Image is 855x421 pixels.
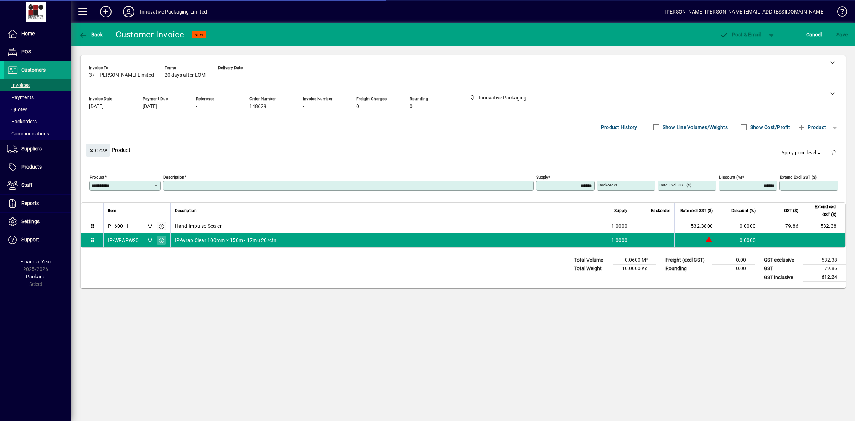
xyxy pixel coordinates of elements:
a: Reports [4,195,71,212]
span: Innovative Packaging [145,236,154,244]
span: Rate excl GST ($) [680,207,713,215]
mat-label: Extend excl GST ($) [780,175,817,180]
span: Customers [21,67,46,73]
a: Settings [4,213,71,231]
td: 532.38 [803,219,845,233]
label: Show Cost/Profit [749,124,790,131]
div: Innovative Packaging Limited [140,6,207,17]
td: 532.38 [803,256,846,265]
span: Payments [7,94,34,100]
span: Quotes [7,107,27,112]
span: Apply price level [781,149,823,156]
span: Suppliers [21,146,42,152]
span: Reports [21,200,39,206]
div: Customer Invoice [116,29,185,40]
td: Freight (excl GST) [662,256,712,265]
td: GST [760,265,803,273]
span: S [836,32,839,37]
span: 20 days after EOM [165,72,206,78]
a: Home [4,25,71,43]
button: Delete [825,144,842,161]
button: Apply price level [778,147,825,159]
span: IP-Wrap Clear 100mm x 150m - 17mu 20/ctn [175,237,277,244]
button: Close [86,144,110,157]
a: Quotes [4,103,71,115]
mat-label: Discount (%) [719,175,742,180]
mat-label: Backorder [598,183,617,188]
span: Supply [614,207,627,215]
a: Staff [4,176,71,194]
span: Package [26,274,45,279]
span: Back [79,32,103,37]
span: Product [797,122,826,133]
td: Total Weight [571,265,613,273]
td: 0.0600 M³ [613,256,656,265]
span: 1.0000 [611,222,628,230]
span: 1.0000 [611,237,628,244]
div: [PERSON_NAME] [PERSON_NAME][EMAIL_ADDRESS][DOMAIN_NAME] [665,6,825,17]
a: Communications [4,128,71,140]
span: Support [21,237,39,242]
a: Products [4,158,71,176]
mat-label: Product [90,175,104,180]
span: Home [21,31,35,36]
span: Innovative Packaging [145,222,154,230]
button: Post & Email [716,28,765,41]
span: 0 [356,104,359,109]
td: 79.86 [803,265,846,273]
mat-label: Description [163,175,184,180]
span: Backorders [7,119,37,124]
button: Cancel [804,28,824,41]
td: 0.00 [712,256,755,265]
div: IP-WRAPW20 [108,237,139,244]
span: Invoices [7,82,30,88]
span: GST ($) [784,207,798,215]
td: GST exclusive [760,256,803,265]
a: Support [4,231,71,249]
span: Item [108,207,116,215]
mat-label: Rate excl GST ($) [659,183,691,188]
span: Product History [601,122,637,133]
a: Payments [4,91,71,103]
a: Backorders [4,115,71,128]
span: Discount (%) [731,207,756,215]
span: Description [175,207,197,215]
span: 0 [410,104,413,109]
button: Product History [598,121,640,134]
div: 532.3800 [679,222,713,230]
span: 148629 [249,104,266,109]
a: Suppliers [4,140,71,158]
span: Hand Impulse Sealer [175,222,222,230]
td: 0.0000 [717,233,760,247]
button: Back [77,28,104,41]
span: Staff [21,182,32,188]
span: Close [89,145,107,156]
td: Rounding [662,265,712,273]
span: Cancel [806,29,822,40]
span: [DATE] [142,104,157,109]
label: Show Line Volumes/Weights [661,124,728,131]
span: Communications [7,131,49,137]
td: 0.0000 [717,219,760,233]
span: [DATE] [89,104,104,109]
span: Extend excl GST ($) [807,203,836,219]
div: Product [81,137,846,163]
app-page-header-button: Back [71,28,110,41]
mat-label: Supply [536,175,548,180]
a: POS [4,43,71,61]
span: Products [21,164,42,170]
span: 37 - [PERSON_NAME] Limited [89,72,154,78]
td: Total Volume [571,256,613,265]
a: Invoices [4,79,71,91]
app-page-header-button: Close [84,147,112,153]
td: 10.0000 Kg [613,265,656,273]
span: Backorder [651,207,670,215]
span: ost & Email [720,32,761,37]
button: Save [835,28,849,41]
span: P [732,32,735,37]
span: - [218,72,219,78]
button: Product [794,121,830,134]
span: NEW [195,32,203,37]
span: ave [836,29,848,40]
td: 0.00 [712,265,755,273]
